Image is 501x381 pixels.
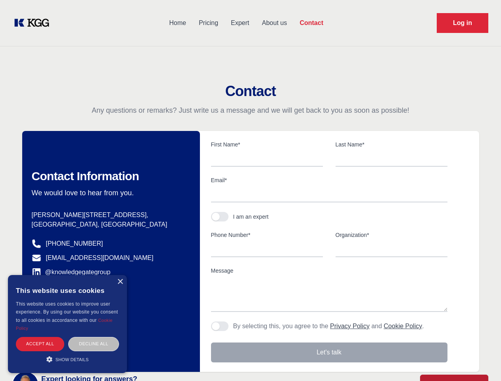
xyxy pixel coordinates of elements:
a: Request Demo [437,13,488,33]
a: [EMAIL_ADDRESS][DOMAIN_NAME] [46,253,154,263]
p: [PERSON_NAME][STREET_ADDRESS], [32,210,187,220]
label: Organization* [336,231,447,239]
label: Last Name* [336,140,447,148]
a: About us [255,13,293,33]
label: Email* [211,176,447,184]
p: [GEOGRAPHIC_DATA], [GEOGRAPHIC_DATA] [32,220,187,229]
a: Expert [225,13,255,33]
button: Let's talk [211,343,447,362]
a: @knowledgegategroup [32,267,111,277]
div: Close [117,279,123,285]
label: Phone Number* [211,231,323,239]
p: By selecting this, you agree to the and . [233,321,424,331]
div: This website uses cookies [16,281,119,300]
a: Privacy Policy [330,323,370,329]
a: Home [163,13,192,33]
a: Cookie Policy [16,318,113,331]
a: Cookie Policy [384,323,422,329]
label: Message [211,267,447,275]
span: Show details [56,357,89,362]
iframe: Chat Widget [461,343,501,381]
p: We would love to hear from you. [32,188,187,198]
a: Contact [293,13,330,33]
div: Show details [16,355,119,363]
h2: Contact [10,83,491,99]
a: KOL Knowledge Platform: Talk to Key External Experts (KEE) [13,17,56,29]
div: Accept all [16,337,64,351]
div: I am an expert [233,213,269,221]
h2: Contact Information [32,169,187,183]
span: This website uses cookies to improve user experience. By using our website you consent to all coo... [16,301,118,323]
div: Decline all [68,337,119,351]
a: [PHONE_NUMBER] [46,239,103,248]
a: Pricing [192,13,225,33]
p: Any questions or remarks? Just write us a message and we will get back to you as soon as possible! [10,106,491,115]
label: First Name* [211,140,323,148]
